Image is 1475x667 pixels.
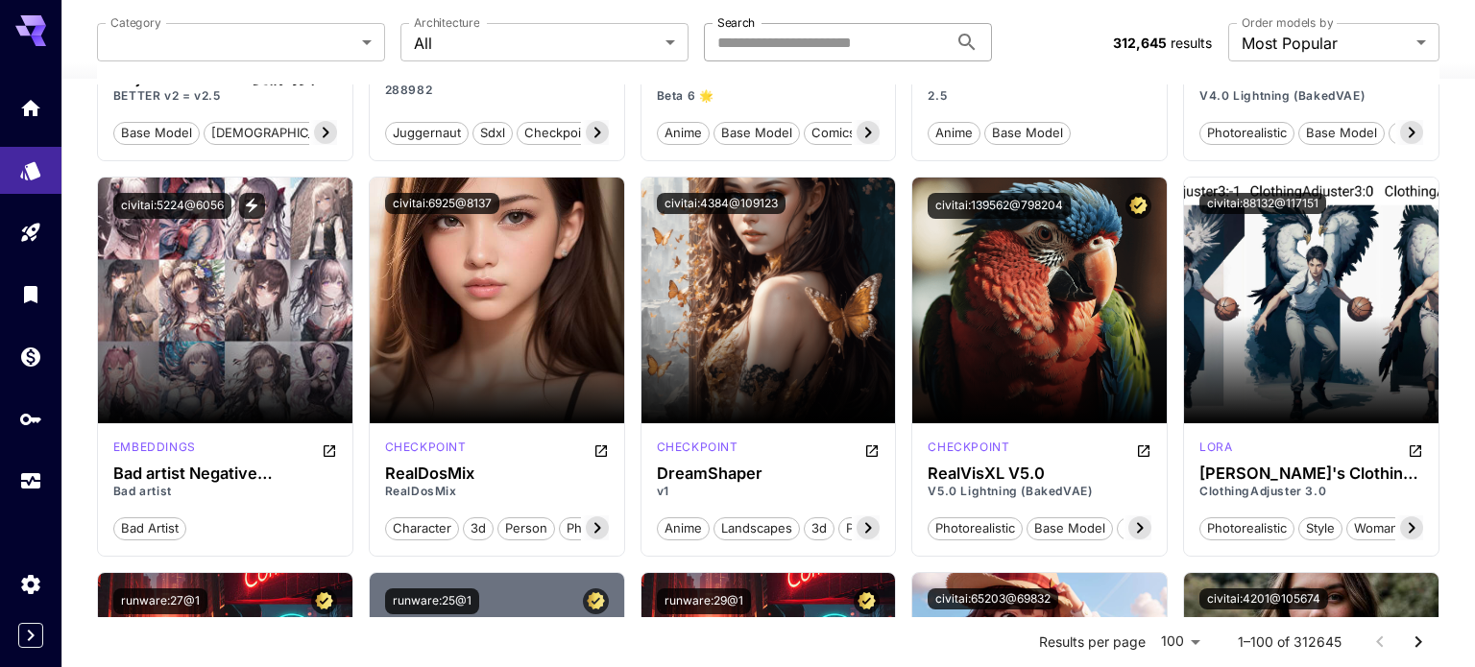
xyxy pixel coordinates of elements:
button: photorealistic [559,515,654,540]
span: 3d [805,519,834,538]
div: Wallet [19,345,42,369]
div: SD 1.5 [113,439,196,462]
button: View trigger words [239,193,265,219]
button: woman [1117,515,1176,540]
span: woman [1118,519,1175,538]
button: woman [1346,515,1406,540]
p: RealDosMix [385,483,609,500]
button: Expand sidebar [18,623,43,648]
button: style [1298,515,1342,540]
span: anime [658,124,709,143]
span: photorealistic [1200,519,1294,538]
span: 312,645 [1113,35,1167,51]
span: results [1171,35,1212,51]
button: person [497,515,555,540]
div: Home [19,96,42,120]
p: BETTER v2 = v2.5 [113,87,337,105]
h3: DreamShaper [657,465,881,483]
p: ClothingAdjuster 3.0 [1199,483,1423,500]
button: base model [713,120,800,145]
button: Open in CivitAI [322,439,337,462]
p: 288982 [385,82,609,99]
button: civitai:65203@69832 [928,588,1058,609]
div: API Keys [19,407,42,431]
div: Models [19,153,42,177]
button: bad artist [113,515,186,540]
span: base model [114,124,199,143]
h3: RealVisXL V5.0 [928,465,1151,483]
button: anime [657,120,710,145]
button: photorealistic [838,515,933,540]
p: 2.5 [928,87,1151,105]
button: sdxl [472,120,513,145]
span: style [1299,519,1342,538]
span: anime [658,519,709,538]
button: runware:29@1 [657,588,751,614]
button: Certified Model – Vetted for best performance and includes a commercial license. [1125,193,1151,219]
button: base model [113,120,200,145]
button: 3d [804,515,834,540]
button: Certified Model – Vetted for best performance and includes a commercial license. [311,588,337,614]
p: v1 [657,483,881,500]
h3: RealDosMix [385,465,609,483]
span: anime [929,124,979,143]
p: 1–100 of 312645 [1238,632,1342,652]
label: Architecture [414,14,479,31]
button: character [385,515,459,540]
div: SDXL Lightning [928,439,1009,462]
div: LEOSAM's Clothing +/- Adjuster 衣物增/减 LoRA [1199,465,1423,483]
button: runware:27@1 [113,588,207,614]
label: Search [717,14,755,31]
button: civitai:4384@109123 [657,193,786,214]
span: bad artist [114,519,185,538]
span: comics [805,124,862,143]
button: civitai:139562@798204 [928,193,1071,219]
button: juggernaut [385,120,469,145]
button: Open in CivitAI [1408,439,1423,462]
button: civitai:6925@8137 [385,193,499,214]
div: Usage [19,469,42,493]
button: Go to next page [1399,623,1438,661]
span: woman [1390,124,1447,143]
button: anime [657,515,710,540]
button: base model [1298,120,1385,145]
span: photorealistic [839,519,932,538]
div: Library [19,282,42,306]
button: 3d [463,515,494,540]
button: civitai:88132@117151 [1199,193,1326,214]
button: Certified Model – Vetted for best performance and includes a commercial license. [583,588,609,614]
span: juggernaut [386,124,468,143]
h3: [PERSON_NAME]'s Clothing +/- Adjuster 衣物增/减 [PERSON_NAME] [1199,465,1423,483]
p: checkpoint [928,439,1009,456]
p: checkpoint [657,439,738,456]
button: woman [1389,120,1448,145]
span: sdxl [473,124,512,143]
div: Playground [19,221,42,245]
button: Open in CivitAI [864,439,880,462]
span: base model [1028,519,1112,538]
label: Category [110,14,161,31]
p: lora [1199,439,1232,456]
button: Open in CivitAI [1136,439,1151,462]
button: anime [928,120,980,145]
p: embeddings [113,439,196,456]
p: Beta 6 🌟 [657,87,881,105]
button: Certified Model – Vetted for best performance and includes a commercial license. [854,588,880,614]
span: photorealistic [929,519,1022,538]
div: Bad artist Negative embedding [113,465,337,483]
div: SD 1.5 [385,439,467,462]
span: Most Popular [1242,32,1409,55]
span: woman [1347,519,1405,538]
button: [DEMOGRAPHIC_DATA] [204,120,358,145]
div: SD 1.5 [1199,439,1232,462]
p: Results per page [1039,632,1146,652]
button: checkpoint [517,120,600,145]
p: checkpoint [385,439,467,456]
span: landscapes [714,519,799,538]
div: Settings [19,572,42,596]
button: base model [1027,515,1113,540]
